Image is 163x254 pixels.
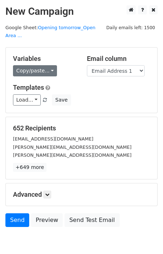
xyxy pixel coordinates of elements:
[5,25,96,39] a: Opening tomorrow_Open Area ...
[5,213,29,227] a: Send
[104,24,158,32] span: Daily emails left: 1500
[13,152,132,158] small: [PERSON_NAME][EMAIL_ADDRESS][DOMAIN_NAME]
[31,213,63,227] a: Preview
[13,124,150,132] h5: 652 Recipients
[13,55,76,63] h5: Variables
[104,25,158,30] a: Daily emails left: 1500
[127,219,163,254] iframe: Chat Widget
[65,213,119,227] a: Send Test Email
[5,5,158,18] h2: New Campaign
[87,55,150,63] h5: Email column
[13,163,47,172] a: +649 more
[52,94,71,106] button: Save
[13,191,150,199] h5: Advanced
[13,136,93,142] small: [EMAIL_ADDRESS][DOMAIN_NAME]
[13,94,41,106] a: Load...
[5,25,96,39] small: Google Sheet:
[13,84,44,91] a: Templates
[13,144,132,150] small: [PERSON_NAME][EMAIL_ADDRESS][DOMAIN_NAME]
